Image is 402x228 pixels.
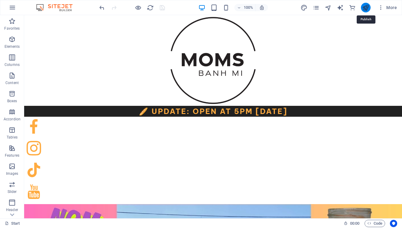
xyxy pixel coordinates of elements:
[8,189,17,194] p: Slider
[313,4,320,11] i: Pages (Ctrl+Alt+S)
[349,4,356,11] i: Commerce
[259,5,265,10] i: On resize automatically adjust zoom level to fit chosen device.
[354,221,355,226] span: :
[147,4,154,11] i: Reload page
[6,171,18,176] p: Images
[337,4,344,11] button: text_generator
[234,4,256,11] button: 100%
[243,4,253,11] h6: 100%
[5,153,19,158] p: Features
[344,220,360,227] h6: Session time
[98,4,105,11] button: undo
[4,26,20,31] p: Favorites
[146,4,154,11] button: reload
[365,220,385,227] button: Code
[350,220,359,227] span: 00 00
[6,207,18,212] p: Header
[367,220,382,227] span: Code
[35,4,80,11] img: Editor Logo
[301,4,307,11] i: Design (Ctrl+Alt+Y)
[375,3,399,12] button: More
[361,3,371,12] button: publish
[5,62,20,67] p: Columns
[313,4,320,11] button: pages
[349,4,356,11] button: commerce
[7,99,17,103] p: Boxes
[7,135,18,140] p: Tables
[134,4,142,11] button: Click here to leave preview mode and continue editing
[5,44,20,49] p: Elements
[378,5,397,11] span: More
[98,4,105,11] i: Undo: Edit headline (Ctrl+Z)
[5,80,19,85] p: Content
[337,4,344,11] i: AI Writer
[301,4,308,11] button: design
[325,4,332,11] button: navigator
[390,220,397,227] button: Usercentrics
[4,117,21,122] p: Accordion
[5,220,20,227] a: Click to cancel selection. Double-click to open Pages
